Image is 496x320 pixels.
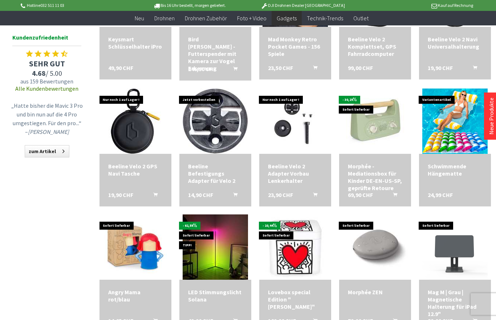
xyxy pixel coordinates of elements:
[40,3,64,8] a: 032 511 11 03
[348,163,402,192] div: Morphée - Mediationsbox für Kinder DE-EN-US-SP, geprüfte Retoure
[268,191,293,198] span: 23,90 CHF
[268,288,322,310] a: Lovebox special Edition "[PERSON_NAME]" 169,90 CHF In den Warenkorb
[464,64,481,74] button: In den Warenkorb
[19,1,133,10] p: Hotline
[188,288,243,303] a: LED Stimmungslicht Solana 49,90 CHF In den Warenkorb
[268,64,293,71] span: 23,50 CHF
[25,145,69,157] a: zum Artikel
[108,288,163,303] div: Angry Mama rot/blau
[183,214,248,280] img: LED Stimmungslicht Solana
[428,163,482,177] div: Schwimmende Hängematte
[422,214,488,280] img: Mag M | Grau | Magnetische Halterung für iPad 12.9"
[108,163,163,177] a: Beeline Velo 2 GPS Navi Tasche 19,90 CHF In den Warenkorb
[422,89,488,154] img: Schwimmende Hängematte
[9,58,85,69] span: SEHR GUT
[348,11,374,26] a: Outlet
[353,15,369,22] span: Outlet
[103,89,168,154] img: Beeline Velo 2 GPS Navi Tasche
[99,220,171,274] img: Angry Mama rot/blau
[268,288,322,310] div: Lovebox special Edition "[PERSON_NAME]"
[348,288,402,296] a: Morphée ZEN 79,90 CHF In den Warenkorb
[307,15,343,22] span: Technik-Trends
[154,15,175,22] span: Drohnen
[348,36,402,57] a: Beeline Velo 2 Komplettset, GPS Fahrradcomputer 99,00 CHF
[263,89,328,154] img: Beeline Velo 2 Adapter Vorbau Lenkerhalter
[9,69,85,78] span: / 5.00
[268,36,322,57] div: Mad Monkey Retro Pocket Games - 156 Spiele
[188,36,243,72] div: Bird [PERSON_NAME] - Futterspender mit Kamera zur Vogel Erkennung
[428,163,482,177] a: Schwimmende Hängematte 24,99 CHF
[188,36,243,72] a: Bird [PERSON_NAME] - Futterspender mit Kamera zur Vogel Erkennung 246,90 CHF In den Warenkorb
[428,36,482,50] div: Beeline Velo 2 Navi Universalhalterung
[304,64,322,74] button: In den Warenkorb
[268,163,322,184] a: Beeline Velo 2 Adapter Vorbau Lenkerhalter 23,90 CHF In den Warenkorb
[342,214,408,280] img: Morphée ZEN
[149,11,180,26] a: Drohnen
[133,1,246,10] p: Bis 16 Uhr bestellt, morgen geliefert.
[428,288,482,317] div: Mag M | Grau | Magnetische Halterung für iPad 12.9"
[12,33,81,46] span: Kundenzufriedenheit
[11,101,83,136] p: „Hatte bisher die Mavic 3 Pro und bin nun auf die 4 Pro umgestiegen. Für den pro...“ –
[188,65,216,73] span: 246,90 CHF
[108,288,163,303] a: Angry Mama rot/blau 14,65 CHF In den Warenkorb
[268,163,322,184] div: Beeline Velo 2 Adapter Vorbau Lenkerhalter
[185,15,227,22] span: Drohnen Zubehör
[302,11,348,26] a: Technik-Trends
[108,64,133,71] span: 49,90 CHF
[348,191,373,198] span: 69,90 CHF
[188,163,243,184] a: Beeline Befestigungs Adapter für Velo 2 14,90 CHF In den Warenkorb
[348,163,402,192] a: Morphée - Mediationsbox für Kinder DE-EN-US-SP, geprüfte Retoure 69,90 CHF In den Warenkorb
[488,98,495,135] a: Neue Produkte
[108,36,163,50] div: Keysmart Schlüsselhalter iPro
[428,288,482,317] a: Mag M | Grau | Magnetische Halterung für iPad 12.9" 89,90 CHF In den Warenkorb
[108,191,133,198] span: 19,90 CHF
[346,92,404,150] img: Morphée - Mediationsbox für Kinder DE-EN-US-SP, geprüfte Retoure
[224,191,242,201] button: In den Warenkorb
[130,11,149,26] a: Neu
[183,89,248,154] img: Beeline Befestigungs Adapter für Velo 2
[224,65,242,75] button: In den Warenkorb
[9,78,85,85] span: aus 159 Bewertungen
[348,36,402,57] div: Beeline Velo 2 Komplettset, GPS Fahrradcomputer
[272,11,302,26] a: Gadgets
[428,64,453,71] span: 19,90 CHF
[15,85,78,92] a: Alle Kundenbewertungen
[188,288,243,303] div: LED Stimmungslicht Solana
[232,11,272,26] a: Foto + Video
[263,214,328,280] img: Lovebox special Edition "Keith Haring"
[304,191,322,201] button: In den Warenkorb
[348,288,402,296] div: Morphée ZEN
[246,1,359,10] p: DJI Drohnen Dealer [GEOGRAPHIC_DATA]
[237,15,267,22] span: Foto + Video
[428,191,453,198] span: 24,99 CHF
[268,36,322,57] a: Mad Monkey Retro Pocket Games - 156 Spiele 23,50 CHF In den Warenkorb
[180,11,232,26] a: Drohnen Zubehör
[32,69,46,78] span: 4.68
[188,163,243,184] div: Beeline Befestigungs Adapter für Velo 2
[277,15,297,22] span: Gadgets
[135,15,144,22] span: Neu
[188,191,213,198] span: 14,90 CHF
[108,163,163,177] div: Beeline Velo 2 GPS Navi Tasche
[145,191,162,201] button: In den Warenkorb
[359,1,473,10] p: Kauf auf Rechnung
[348,64,373,71] span: 99,00 CHF
[28,128,69,135] em: [PERSON_NAME]
[108,36,163,50] a: Keysmart Schlüsselhalter iPro 49,90 CHF
[384,191,402,201] button: In den Warenkorb
[428,36,482,50] a: Beeline Velo 2 Navi Universalhalterung 19,90 CHF In den Warenkorb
